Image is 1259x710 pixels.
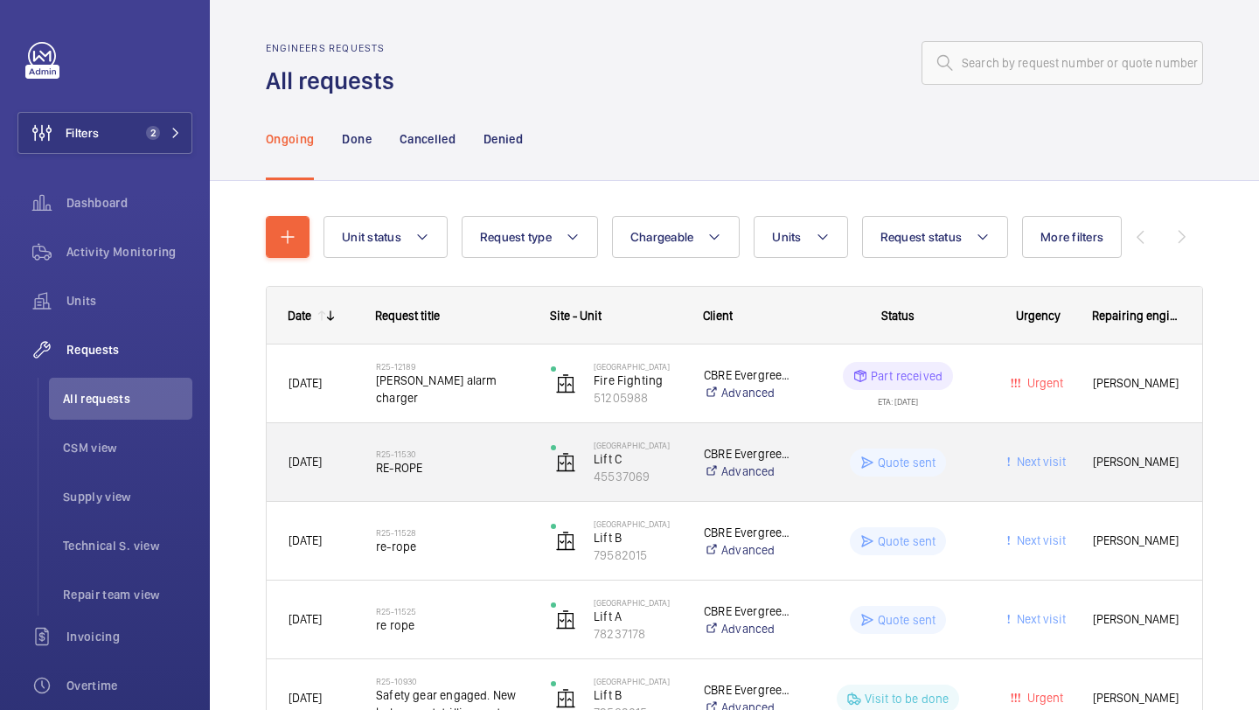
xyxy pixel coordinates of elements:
[1092,309,1181,323] span: Repairing engineer
[66,124,99,142] span: Filters
[1022,216,1122,258] button: More filters
[754,216,847,258] button: Units
[594,440,681,450] p: [GEOGRAPHIC_DATA]
[376,676,528,686] h2: R25-10930
[865,690,949,707] p: Visit to be done
[555,609,576,630] img: elevator.svg
[66,628,192,645] span: Invoicing
[704,620,790,637] a: Advanced
[862,216,1009,258] button: Request status
[612,216,741,258] button: Chargeable
[1013,612,1066,626] span: Next visit
[288,309,311,323] div: Date
[376,361,528,372] h2: R25-12189
[594,372,681,389] p: Fire Fighting
[704,366,790,384] p: CBRE Evergreen House
[594,529,681,546] p: Lift B
[146,126,160,140] span: 2
[704,681,790,699] p: CBRE Evergreen House
[881,309,915,323] span: Status
[63,488,192,505] span: Supply view
[376,449,528,459] h2: R25-11530
[376,459,528,477] span: RE-ROPE
[66,677,192,694] span: Overtime
[555,452,576,473] img: elevator.svg
[878,454,936,471] p: Quote sent
[63,537,192,554] span: Technical S. view
[550,309,602,323] span: Site - Unit
[594,676,681,686] p: [GEOGRAPHIC_DATA]
[289,533,322,547] span: [DATE]
[1013,533,1066,547] span: Next visit
[376,372,528,407] span: [PERSON_NAME] alarm charger
[594,468,681,485] p: 45537069
[376,606,528,616] h2: R25-11525
[289,612,322,626] span: [DATE]
[375,309,440,323] span: Request title
[289,376,322,390] span: [DATE]
[483,130,523,148] p: Denied
[1093,531,1180,551] span: [PERSON_NAME]
[704,463,790,480] a: Advanced
[704,541,790,559] a: Advanced
[880,230,963,244] span: Request status
[480,230,552,244] span: Request type
[17,112,192,154] button: Filters2
[66,341,192,358] span: Requests
[630,230,694,244] span: Chargeable
[1093,373,1180,393] span: [PERSON_NAME]
[1024,691,1063,705] span: Urgent
[266,42,405,54] h2: Engineers requests
[703,309,733,323] span: Client
[555,531,576,552] img: elevator.svg
[63,586,192,603] span: Repair team view
[594,519,681,529] p: [GEOGRAPHIC_DATA]
[594,361,681,372] p: [GEOGRAPHIC_DATA]
[323,216,448,258] button: Unit status
[594,608,681,625] p: Lift A
[1093,452,1180,472] span: [PERSON_NAME]
[1093,688,1180,708] span: [PERSON_NAME]
[555,688,576,709] img: elevator.svg
[555,373,576,394] img: elevator.svg
[594,686,681,704] p: Lift B
[871,367,943,385] p: Part received
[922,41,1203,85] input: Search by request number or quote number
[376,616,528,634] span: re rope
[462,216,598,258] button: Request type
[66,194,192,212] span: Dashboard
[63,439,192,456] span: CSM view
[1016,309,1061,323] span: Urgency
[594,450,681,468] p: Lift C
[1024,376,1063,390] span: Urgent
[376,527,528,538] h2: R25-11528
[594,597,681,608] p: [GEOGRAPHIC_DATA]
[376,538,528,555] span: re-rope
[63,390,192,407] span: All requests
[704,602,790,620] p: CBRE Evergreen House
[704,524,790,541] p: CBRE Evergreen House
[594,389,681,407] p: 51205988
[289,691,322,705] span: [DATE]
[266,130,314,148] p: Ongoing
[878,611,936,629] p: Quote sent
[1040,230,1103,244] span: More filters
[1013,455,1066,469] span: Next visit
[878,390,918,406] div: ETA: [DATE]
[342,130,371,148] p: Done
[289,455,322,469] span: [DATE]
[66,243,192,261] span: Activity Monitoring
[594,546,681,564] p: 79582015
[704,445,790,463] p: CBRE Evergreen House
[342,230,401,244] span: Unit status
[878,532,936,550] p: Quote sent
[266,65,405,97] h1: All requests
[772,230,801,244] span: Units
[66,292,192,310] span: Units
[1093,609,1180,630] span: [PERSON_NAME]
[400,130,456,148] p: Cancelled
[704,384,790,401] a: Advanced
[594,625,681,643] p: 78237178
